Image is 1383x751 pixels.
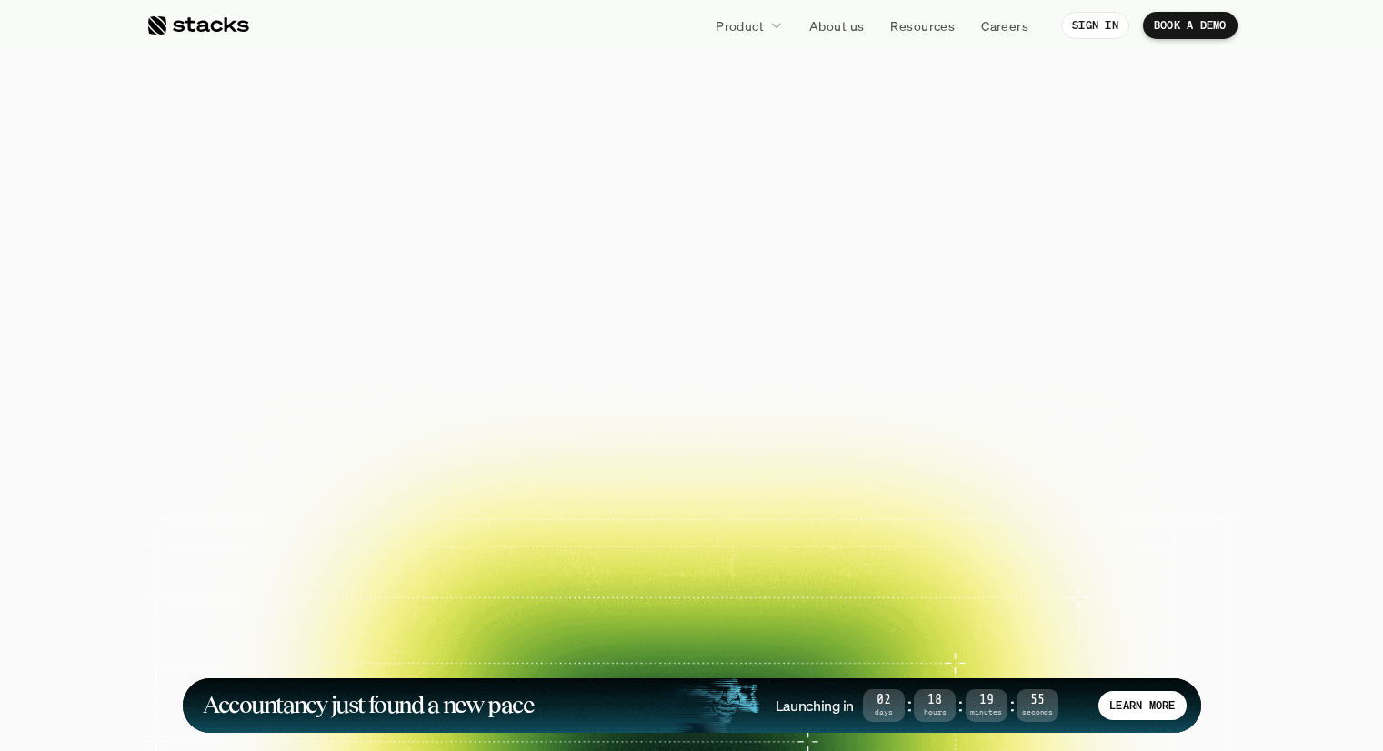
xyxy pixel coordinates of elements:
h2: Case study [803,522,851,533]
span: close. [836,109,1036,191]
p: BOOK A DEMO [533,393,636,419]
a: BOOK A DEMO [501,384,667,429]
a: SIGN IN [1061,12,1129,39]
a: Case study [374,555,486,634]
strong: : [1007,695,1017,716]
p: and more [1027,576,1140,591]
span: Reimagined. [465,191,918,273]
p: Careers [981,16,1028,35]
span: 19 [966,696,1007,706]
span: The [347,109,492,191]
span: Hours [914,709,956,716]
a: Careers [970,9,1039,42]
a: Case study [243,462,356,541]
span: 18 [914,696,956,706]
p: Product [716,16,764,35]
p: About us [809,16,864,35]
a: Case study [766,462,878,541]
span: Seconds [1017,709,1058,716]
p: SIGN IN [1072,19,1118,32]
span: 55 [1017,696,1058,706]
a: Accountancy just found a new paceLaunching in02Days:18Hours:19Minutes:55SecondsLEARN MORE [183,678,1201,733]
p: Close your books faster, smarter, and risk-free with Stacks, the AI tool for accounting teams. [465,295,919,351]
strong: : [956,695,965,716]
h1: Accountancy just found a new pace [203,695,535,716]
span: financial [507,109,821,191]
span: 02 [863,696,905,706]
a: EXPLORE PRODUCT [677,384,882,429]
p: Resources [890,16,955,35]
span: Minutes [966,709,1007,716]
h2: Case study [542,616,590,626]
h4: Launching in [776,696,854,716]
a: Case study [505,555,617,634]
a: About us [798,9,875,42]
a: BOOK A DEMO [1143,12,1238,39]
a: Resources [879,9,966,42]
h2: Case study [411,616,459,626]
span: Days [863,709,905,716]
p: BOOK A DEMO [1154,19,1227,32]
h2: Case study [280,522,328,533]
p: EXPLORE PRODUCT [709,393,850,419]
a: Case study [374,462,486,541]
strong: : [905,695,914,716]
h2: Case study [411,522,459,533]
